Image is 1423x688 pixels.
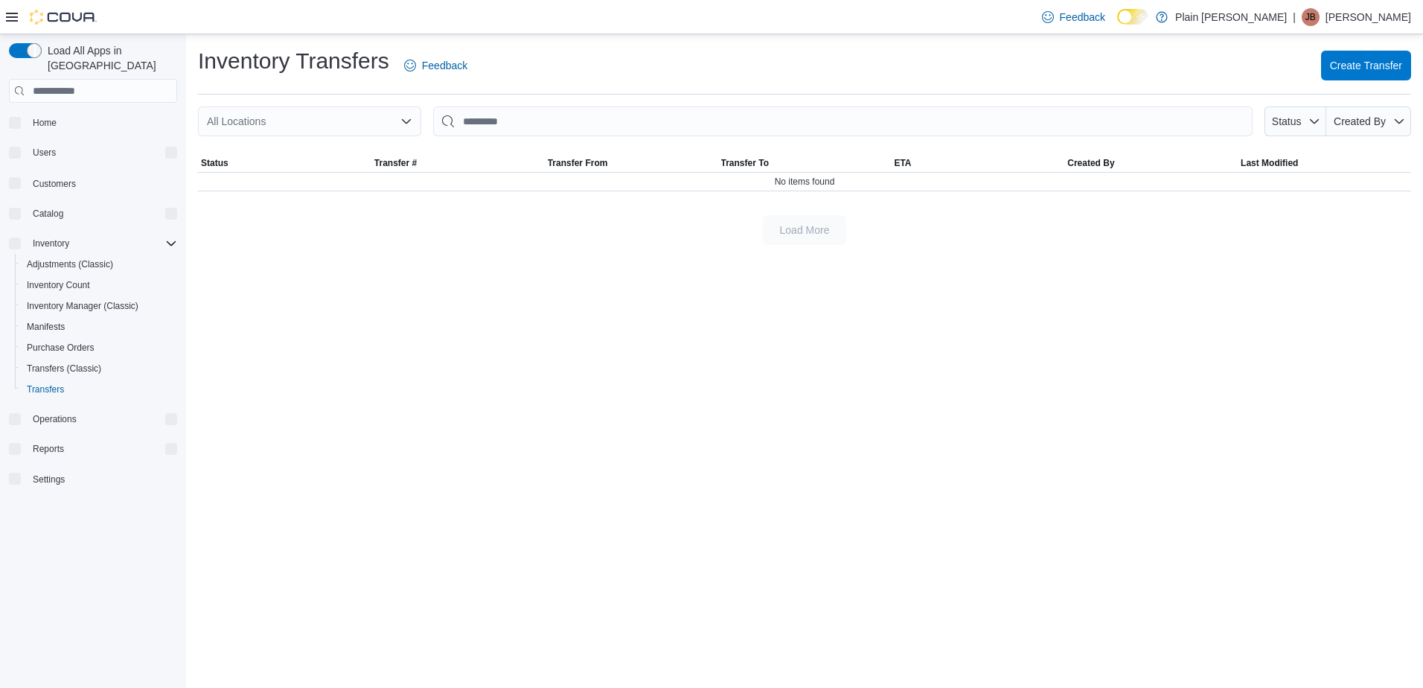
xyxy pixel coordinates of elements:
[1330,58,1402,73] span: Create Transfer
[1272,115,1302,127] span: Status
[27,173,177,192] span: Customers
[1036,2,1111,32] a: Feedback
[1326,106,1411,136] button: Created By
[21,318,71,336] a: Manifests
[1241,157,1298,169] span: Last Modified
[15,316,183,337] button: Manifests
[545,154,718,172] button: Transfer From
[15,275,183,296] button: Inventory Count
[201,157,228,169] span: Status
[15,296,183,316] button: Inventory Manager (Classic)
[1064,154,1238,172] button: Created By
[894,157,911,169] span: ETA
[21,255,119,273] a: Adjustments (Classic)
[21,380,177,398] span: Transfers
[1238,154,1411,172] button: Last Modified
[27,470,177,488] span: Settings
[21,297,144,315] a: Inventory Manager (Classic)
[9,106,177,529] nav: Complex example
[33,178,76,190] span: Customers
[3,203,183,224] button: Catalog
[891,154,1064,172] button: ETA
[21,255,177,273] span: Adjustments (Classic)
[42,43,177,73] span: Load All Apps in [GEOGRAPHIC_DATA]
[1334,115,1386,127] span: Created By
[27,235,177,252] span: Inventory
[27,258,113,270] span: Adjustments (Classic)
[3,172,183,194] button: Customers
[1326,8,1411,26] p: [PERSON_NAME]
[27,144,62,162] button: Users
[27,471,71,488] a: Settings
[422,58,467,73] span: Feedback
[27,144,177,162] span: Users
[3,233,183,254] button: Inventory
[763,215,846,245] button: Load More
[30,10,97,25] img: Cova
[27,321,65,333] span: Manifests
[33,117,57,129] span: Home
[374,157,417,169] span: Transfer #
[33,443,64,455] span: Reports
[27,279,90,291] span: Inventory Count
[33,147,56,159] span: Users
[1293,8,1296,26] p: |
[1264,106,1326,136] button: Status
[21,360,107,378] a: Transfers (Classic)
[433,106,1253,136] input: This is a search bar. After typing your query, hit enter to filter the results lower in the page.
[21,276,96,294] a: Inventory Count
[1302,8,1320,26] div: Jen Boyd
[548,157,608,169] span: Transfer From
[21,360,177,378] span: Transfers (Classic)
[1321,51,1411,80] button: Create Transfer
[27,113,177,132] span: Home
[1305,8,1316,26] span: JB
[27,383,64,395] span: Transfers
[3,439,183,459] button: Reports
[33,208,63,220] span: Catalog
[198,46,389,76] h1: Inventory Transfers
[21,339,177,357] span: Purchase Orders
[1067,157,1114,169] span: Created By
[398,51,473,80] a: Feedback
[780,223,830,238] span: Load More
[27,114,63,132] a: Home
[371,154,545,172] button: Transfer #
[1060,10,1105,25] span: Feedback
[15,358,183,379] button: Transfers (Classic)
[3,112,183,133] button: Home
[21,339,100,357] a: Purchase Orders
[33,238,69,249] span: Inventory
[27,410,177,428] span: Operations
[27,205,177,223] span: Catalog
[21,318,177,336] span: Manifests
[27,235,75,252] button: Inventory
[3,468,183,490] button: Settings
[27,175,82,193] a: Customers
[27,342,95,354] span: Purchase Orders
[721,157,769,169] span: Transfer To
[1175,8,1287,26] p: Plain [PERSON_NAME]
[21,297,177,315] span: Inventory Manager (Classic)
[27,363,101,375] span: Transfers (Classic)
[27,440,70,458] button: Reports
[3,142,183,163] button: Users
[27,205,69,223] button: Catalog
[775,176,835,188] span: No items found
[33,413,77,425] span: Operations
[33,474,65,485] span: Settings
[15,337,183,358] button: Purchase Orders
[1117,9,1148,25] input: Dark Mode
[21,276,177,294] span: Inventory Count
[21,380,70,398] a: Transfers
[27,410,83,428] button: Operations
[400,115,412,127] button: Open list of options
[718,154,892,172] button: Transfer To
[15,254,183,275] button: Adjustments (Classic)
[3,409,183,430] button: Operations
[27,300,138,312] span: Inventory Manager (Classic)
[15,379,183,400] button: Transfers
[198,154,371,172] button: Status
[27,440,177,458] span: Reports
